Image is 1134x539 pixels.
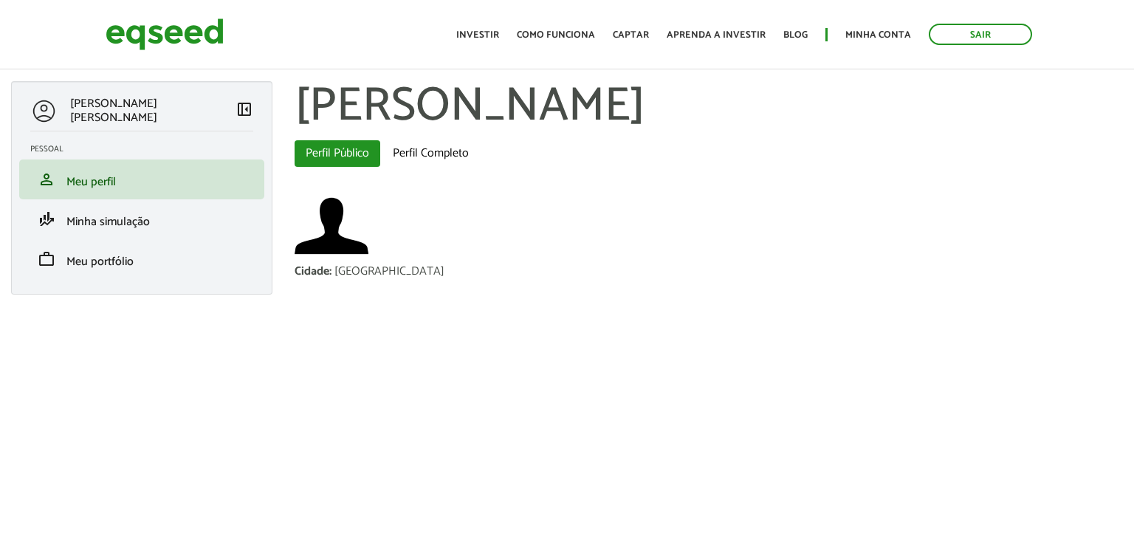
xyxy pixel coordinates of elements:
h1: [PERSON_NAME] [295,81,1123,133]
a: finance_modeMinha simulação [30,210,253,228]
a: Investir [456,30,499,40]
h2: Pessoal [30,145,264,154]
a: Perfil Completo [382,140,480,167]
span: left_panel_close [236,100,253,118]
span: Minha simulação [66,212,150,232]
li: Minha simulação [19,199,264,239]
div: [GEOGRAPHIC_DATA] [334,266,444,278]
span: : [329,261,331,281]
span: Meu perfil [66,172,116,192]
a: Minha conta [845,30,911,40]
img: Foto de Nizam Omari [295,189,368,263]
a: Sair [929,24,1032,45]
a: Blog [783,30,808,40]
span: work [38,250,55,268]
span: finance_mode [38,210,55,228]
img: EqSeed [106,15,224,54]
a: Colapsar menu [236,100,253,121]
a: Aprenda a investir [667,30,766,40]
a: personMeu perfil [30,171,253,188]
span: person [38,171,55,188]
a: Como funciona [517,30,595,40]
a: Captar [613,30,649,40]
li: Meu perfil [19,159,264,199]
span: Meu portfólio [66,252,134,272]
a: workMeu portfólio [30,250,253,268]
div: Cidade [295,266,334,278]
p: [PERSON_NAME] [PERSON_NAME] [70,97,236,125]
a: Ver perfil do usuário. [295,189,368,263]
a: Perfil Público [295,140,380,167]
li: Meu portfólio [19,239,264,279]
